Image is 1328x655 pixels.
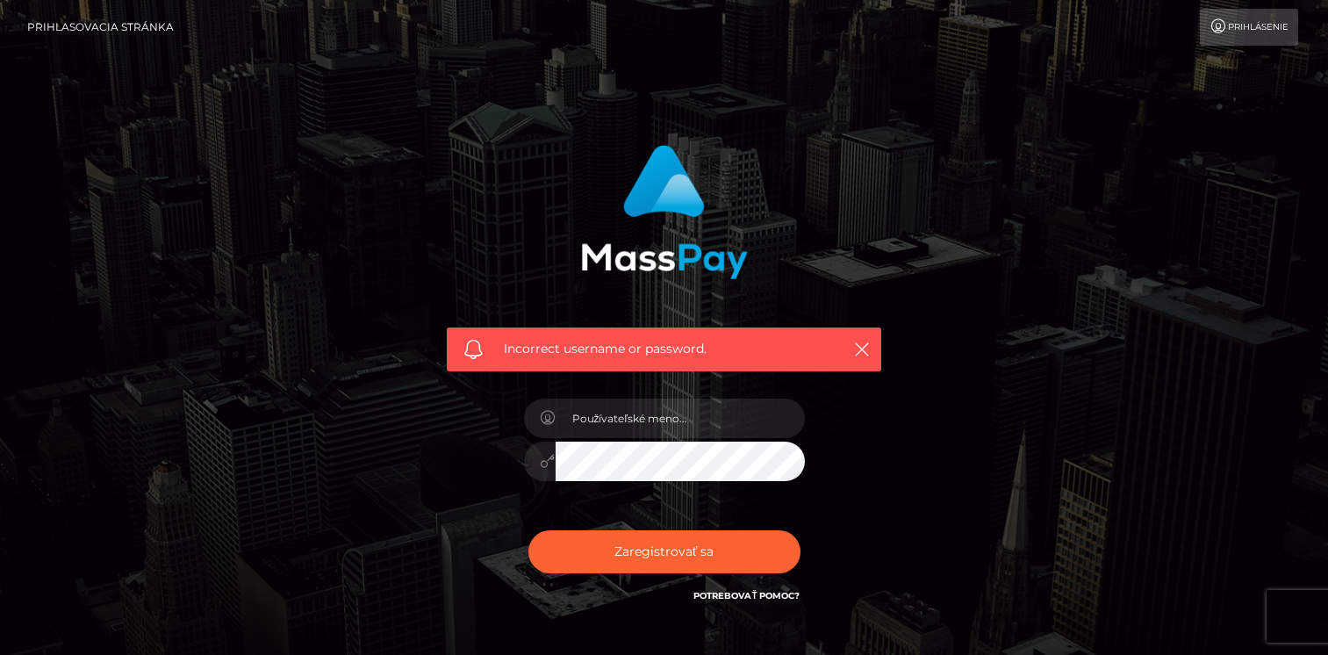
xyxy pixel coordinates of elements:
[504,340,824,358] span: Incorrect username or password.
[528,530,800,573] button: Zaregistrovať sa
[556,399,805,438] input: Používateľské meno...
[1200,9,1298,46] a: Prihlásenie
[581,145,748,279] img: Prihlásenie do MassPay
[693,590,800,601] a: Potrebovať Pomoc?
[1228,21,1289,32] font: Prihlásenie
[27,9,174,46] a: Prihlasovacia stránka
